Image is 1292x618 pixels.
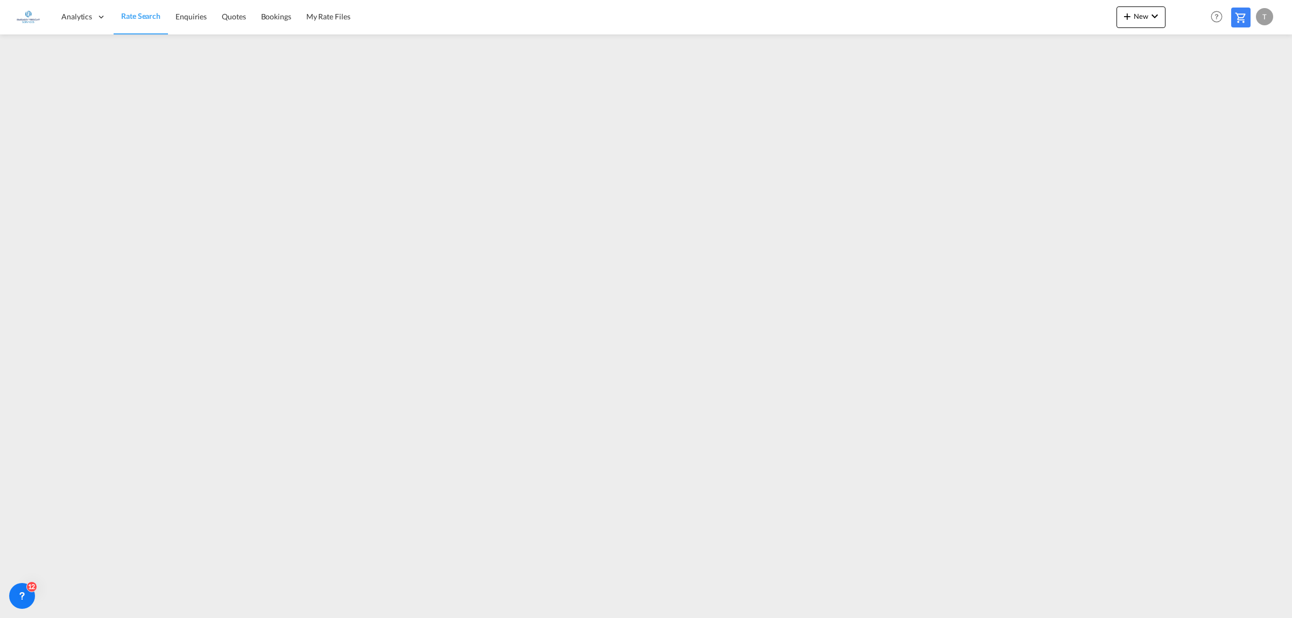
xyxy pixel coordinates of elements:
span: Quotes [222,12,245,21]
span: Bookings [261,12,291,21]
span: Help [1207,8,1226,26]
md-icon: icon-plus 400-fg [1121,10,1134,23]
span: Rate Search [121,11,160,20]
md-icon: icon-chevron-down [1148,10,1161,23]
div: T [1256,8,1273,25]
button: icon-plus 400-fgNewicon-chevron-down [1117,6,1165,28]
span: Enquiries [175,12,207,21]
div: Help [1207,8,1231,27]
span: Analytics [61,11,92,22]
span: New [1121,12,1161,20]
img: 6a2c35f0b7c411ef99d84d375d6e7407.jpg [16,5,40,29]
span: My Rate Files [306,12,350,21]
